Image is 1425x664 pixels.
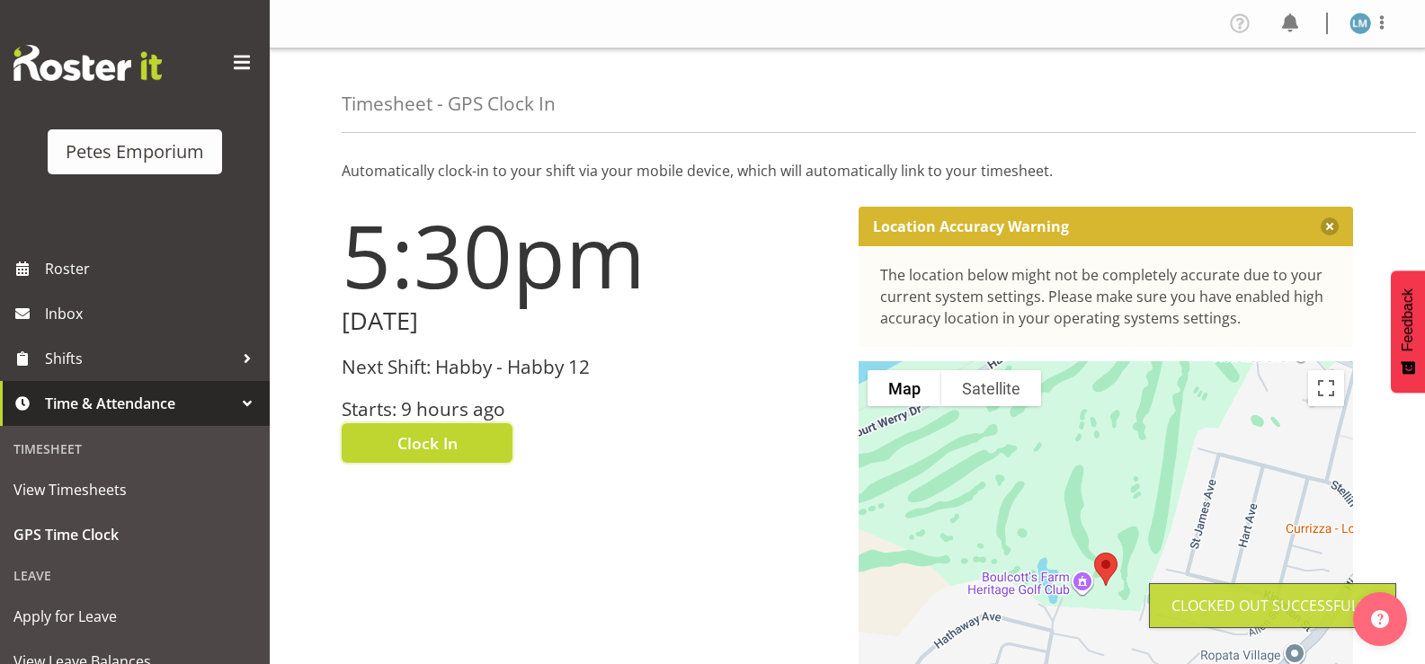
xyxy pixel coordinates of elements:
a: GPS Time Clock [4,512,265,557]
h1: 5:30pm [342,207,837,304]
h3: Next Shift: Habby - Habby 12 [342,357,837,377]
span: Apply for Leave [13,603,256,630]
h3: Starts: 9 hours ago [342,399,837,420]
span: Roster [45,255,261,282]
img: Rosterit website logo [13,45,162,81]
button: Feedback - Show survey [1391,270,1425,393]
div: Clocked out Successfully [1171,595,1374,616]
span: GPS Time Clock [13,521,256,548]
span: Inbox [45,300,261,327]
button: Clock In [342,423,512,463]
h4: Timesheet - GPS Clock In [342,93,556,114]
button: Toggle fullscreen view [1308,370,1344,406]
span: Clock In [397,431,458,455]
h2: [DATE] [342,307,837,335]
a: Apply for Leave [4,594,265,639]
button: Show satellite imagery [941,370,1041,406]
button: Close message [1321,217,1339,235]
span: View Timesheets [13,476,256,503]
p: Location Accuracy Warning [873,217,1069,235]
div: The location below might not be completely accurate due to your current system settings. Please m... [880,264,1332,329]
button: Show street map [868,370,941,406]
img: help-xxl-2.png [1371,610,1389,628]
p: Automatically clock-in to your shift via your mobile device, which will automatically link to you... [342,160,1353,181]
div: Petes Emporium [66,138,204,165]
span: Shifts [45,345,234,372]
div: Leave [4,557,265,594]
span: Feedback [1400,288,1416,351]
img: lianne-morete5410.jpg [1349,13,1371,34]
a: View Timesheets [4,467,265,512]
span: Time & Attendance [45,390,234,417]
div: Timesheet [4,430,265,467]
